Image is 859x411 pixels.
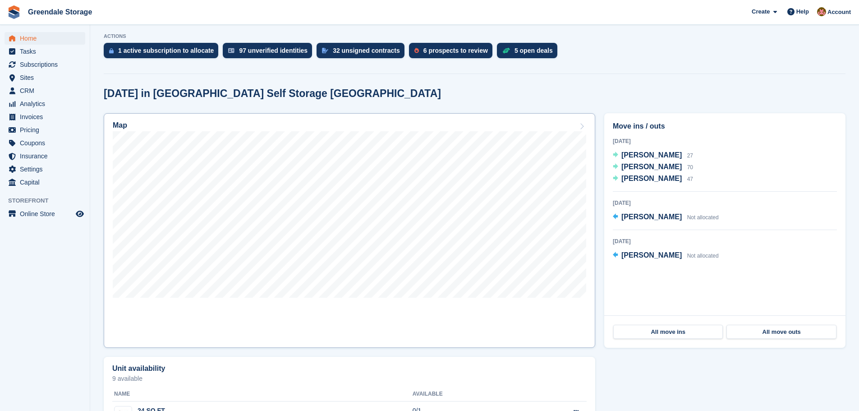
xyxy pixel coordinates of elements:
a: menu [5,137,85,149]
span: Subscriptions [20,58,74,71]
span: Sites [20,71,74,84]
span: Account [827,8,851,17]
img: contract_signature_icon-13c848040528278c33f63329250d36e43548de30e8caae1d1a13099fd9432cc5.svg [322,48,328,53]
img: prospect-51fa495bee0391a8d652442698ab0144808aea92771e9ea1ae160a38d050c398.svg [414,48,419,53]
a: Greendale Storage [24,5,96,19]
a: [PERSON_NAME] 27 [613,150,693,162]
span: Not allocated [687,214,719,221]
div: 1 active subscription to allocate [118,47,214,54]
a: 1 active subscription to allocate [104,43,223,63]
span: Capital [20,176,74,189]
h2: Move ins / outs [613,121,837,132]
img: deal-1b604bf984904fb50ccaf53a9ad4b4a5d6e5aea283cecdc64d6e3604feb123c2.svg [502,47,510,54]
span: Home [20,32,74,45]
div: 6 prospects to review [423,47,488,54]
span: Pricing [20,124,74,136]
a: [PERSON_NAME] 70 [613,162,693,173]
a: menu [5,111,85,123]
span: Insurance [20,150,74,162]
a: [PERSON_NAME] 47 [613,173,693,185]
a: 6 prospects to review [409,43,497,63]
div: [DATE] [613,237,837,245]
a: 5 open deals [497,43,562,63]
span: Tasks [20,45,74,58]
h2: Unit availability [112,365,165,373]
img: stora-icon-8386f47178a22dfd0bd8f6a31ec36ba5ce8667c1dd55bd0f319d3a0aa187defe.svg [7,5,21,19]
span: [PERSON_NAME] [621,163,682,171]
img: verify_identity-adf6edd0f0f0b5bbfe63781bf79b02c33cf7c696d77639b501bdc392416b5a36.svg [228,48,234,53]
h2: [DATE] in [GEOGRAPHIC_DATA] Self Storage [GEOGRAPHIC_DATA] [104,88,441,100]
span: [PERSON_NAME] [621,175,682,182]
a: 32 unsigned contracts [317,43,409,63]
span: [PERSON_NAME] [621,251,682,259]
a: [PERSON_NAME] Not allocated [613,212,719,223]
a: All move outs [726,325,836,339]
span: Storefront [8,196,90,205]
span: 47 [687,176,693,182]
span: 27 [687,152,693,159]
span: CRM [20,84,74,97]
div: [DATE] [613,137,837,145]
div: [DATE] [613,199,837,207]
a: [PERSON_NAME] Not allocated [613,250,719,262]
a: menu [5,208,85,220]
h2: Map [113,121,127,129]
a: menu [5,58,85,71]
a: menu [5,84,85,97]
a: menu [5,45,85,58]
span: Coupons [20,137,74,149]
span: Analytics [20,97,74,110]
div: 97 unverified identities [239,47,308,54]
a: menu [5,71,85,84]
span: Help [796,7,809,16]
a: menu [5,124,85,136]
th: Name [112,387,413,402]
th: Available [413,387,519,402]
a: Preview store [74,208,85,219]
div: 5 open deals [514,47,553,54]
span: [PERSON_NAME] [621,151,682,159]
span: Online Store [20,208,74,220]
a: menu [5,32,85,45]
span: 70 [687,164,693,171]
a: All move ins [613,325,723,339]
a: menu [5,97,85,110]
span: Invoices [20,111,74,123]
span: Settings [20,163,74,175]
span: Create [752,7,770,16]
a: Map [104,113,595,348]
a: 97 unverified identities [223,43,317,63]
a: menu [5,150,85,162]
img: active_subscription_to_allocate_icon-d502201f5373d7db506a760aba3b589e785aa758c864c3986d89f69b8ff3... [109,48,114,54]
a: menu [5,163,85,175]
div: 32 unsigned contracts [333,47,400,54]
span: Not allocated [687,253,719,259]
p: ACTIONS [104,33,845,39]
a: menu [5,176,85,189]
p: 9 available [112,375,587,382]
span: [PERSON_NAME] [621,213,682,221]
img: Justin Swingler [817,7,826,16]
